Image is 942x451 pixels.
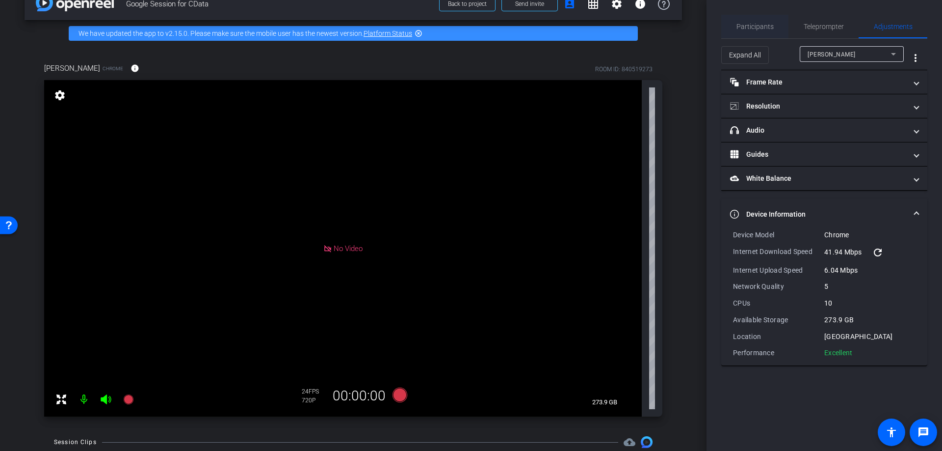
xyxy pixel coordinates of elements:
div: ROOM ID: 840519273 [595,65,653,74]
span: [PERSON_NAME] [44,63,100,74]
span: Adjustments [874,23,913,30]
div: 24 [302,388,326,395]
mat-icon: message [917,426,929,438]
img: Session clips [641,436,653,448]
div: 41.94 Mbps [824,247,916,258]
span: 273.9 GB [589,396,621,408]
mat-panel-title: Resolution [730,101,907,112]
mat-panel-title: Guides [730,149,907,160]
div: 6.04 Mbps [824,265,916,275]
mat-icon: info [131,64,139,73]
div: Network Quality [733,282,824,291]
span: [PERSON_NAME] [808,51,856,58]
mat-expansion-panel-header: White Balance [721,167,927,190]
span: Chrome [103,65,123,72]
div: Session Clips [54,437,97,447]
mat-panel-title: White Balance [730,173,907,184]
mat-icon: accessibility [886,426,897,438]
div: 00:00:00 [326,388,392,404]
mat-expansion-panel-header: Guides [721,142,927,166]
span: Participants [736,23,774,30]
button: Expand All [721,46,769,64]
div: 5 [824,282,916,291]
div: CPUs [733,298,824,308]
span: Expand All [729,46,761,64]
div: Location [733,332,824,341]
mat-expansion-panel-header: Resolution [721,94,927,118]
mat-icon: cloud_upload [624,436,635,448]
mat-expansion-panel-header: Device Information [721,198,927,230]
span: Destinations for your clips [624,436,635,448]
span: No Video [334,244,363,253]
span: Back to project [448,0,487,7]
mat-icon: highlight_off [415,29,422,37]
mat-expansion-panel-header: Frame Rate [721,70,927,94]
mat-expansion-panel-header: Audio [721,118,927,142]
mat-icon: settings [53,89,67,101]
span: Teleprompter [804,23,844,30]
div: Internet Upload Speed [733,265,824,275]
div: 273.9 GB [824,315,916,325]
mat-icon: more_vert [910,52,921,64]
a: Platform Status [364,29,412,37]
div: [GEOGRAPHIC_DATA] [824,332,916,341]
span: FPS [309,388,319,395]
button: More Options for Adjustments Panel [904,46,927,70]
div: Excellent [824,348,852,358]
mat-icon: refresh [872,247,884,258]
div: Device Model [733,230,824,240]
div: Performance [733,348,824,358]
mat-panel-title: Frame Rate [730,77,907,87]
div: Internet Download Speed [733,247,824,258]
mat-panel-title: Audio [730,125,907,136]
div: Chrome [824,230,916,240]
div: 10 [824,298,916,308]
div: Device Information [721,230,927,366]
div: 720P [302,396,326,404]
div: Available Storage [733,315,824,325]
mat-panel-title: Device Information [730,209,907,220]
div: We have updated the app to v2.15.0. Please make sure the mobile user has the newest version. [69,26,638,41]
